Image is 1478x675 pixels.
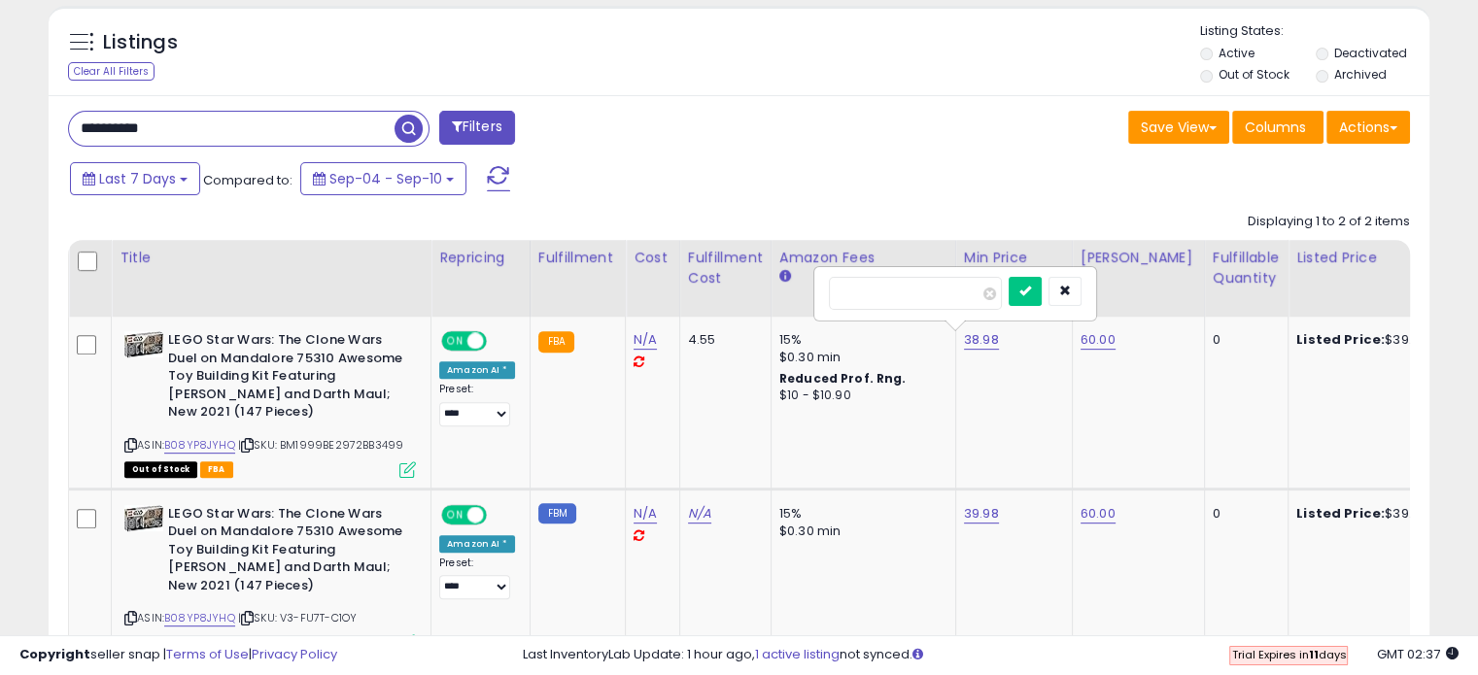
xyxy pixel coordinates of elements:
a: 1 active listing [755,645,840,663]
a: N/A [634,504,657,523]
div: $0.30 min [779,523,941,540]
b: Listed Price: [1296,330,1385,349]
div: Clear All Filters [68,62,155,81]
div: 15% [779,505,941,523]
div: seller snap | | [19,646,337,664]
div: Fulfillment Cost [688,248,763,288]
span: Columns [1245,118,1306,137]
a: Privacy Policy [252,645,337,663]
span: | SKU: V3-FU7T-C1OY [238,610,357,625]
div: Repricing [439,248,522,268]
div: 4.55 [688,331,756,349]
span: ON [443,333,467,350]
div: ASIN: [124,331,416,475]
a: B08YP8JYHQ [164,437,235,454]
div: $39.99 [1296,505,1458,523]
span: Compared to: [203,171,292,189]
p: Listing States: [1200,22,1429,41]
div: Min Price [964,248,1064,268]
div: 15% [779,331,941,349]
button: Filters [439,111,515,145]
img: 51-GFgzDWzL._SL40_.jpg [124,331,163,357]
span: OFF [484,506,515,523]
span: OFF [484,333,515,350]
div: Last InventoryLab Update: 1 hour ago, not synced. [523,646,1459,664]
h5: Listings [103,29,178,56]
strong: Copyright [19,645,90,663]
span: 2025-09-18 02:37 GMT [1377,645,1459,663]
button: Sep-04 - Sep-10 [300,162,466,195]
small: FBM [538,503,576,523]
span: ON [443,506,467,523]
div: $0.30 min [779,349,941,366]
span: Last 7 Days [99,169,176,188]
b: LEGO Star Wars: The Clone Wars Duel on Mandalore 75310 Awesome Toy Building Kit Featuring [PERSON... [168,505,404,600]
label: Deactivated [1333,45,1406,61]
a: 38.98 [964,330,999,350]
a: N/A [634,330,657,350]
button: Save View [1128,111,1229,144]
b: Listed Price: [1296,504,1385,523]
div: Amazon Fees [779,248,947,268]
span: All listings that are currently out of stock and unavailable for purchase on Amazon [124,461,197,478]
label: Out of Stock [1219,66,1289,83]
div: 0 [1213,505,1273,523]
a: N/A [688,504,711,523]
span: Trial Expires in days [1231,647,1346,662]
small: FBA [538,331,574,353]
div: Amazon AI * [439,361,515,379]
a: 60.00 [1081,330,1116,350]
div: Fulfillment [538,248,617,268]
div: $10 - $10.90 [779,388,941,404]
span: FBA [200,461,233,478]
button: Columns [1232,111,1323,144]
b: LEGO Star Wars: The Clone Wars Duel on Mandalore 75310 Awesome Toy Building Kit Featuring [PERSON... [168,331,404,426]
div: Displaying 1 to 2 of 2 items [1248,213,1410,231]
div: Preset: [439,383,515,426]
div: Amazon AI * [439,535,515,553]
div: Cost [634,248,671,268]
a: Terms of Use [166,645,249,663]
div: 0 [1213,331,1273,349]
button: Actions [1326,111,1410,144]
label: Active [1219,45,1255,61]
label: Archived [1333,66,1386,83]
div: Listed Price [1296,248,1464,268]
img: 51-GFgzDWzL._SL40_.jpg [124,505,163,531]
div: [PERSON_NAME] [1081,248,1196,268]
div: Fulfillable Quantity [1213,248,1280,288]
div: Title [120,248,423,268]
div: $39.99 [1296,331,1458,349]
div: Preset: [439,557,515,600]
b: 11 [1308,647,1318,662]
small: Amazon Fees. [779,268,791,286]
span: Sep-04 - Sep-10 [329,169,442,188]
b: Reduced Prof. Rng. [779,370,907,387]
a: 39.98 [964,504,999,523]
a: B08YP8JYHQ [164,610,235,626]
button: Last 7 Days [70,162,200,195]
span: | SKU: BM1999BE2972BB3499 [238,437,403,453]
a: 60.00 [1081,504,1116,523]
